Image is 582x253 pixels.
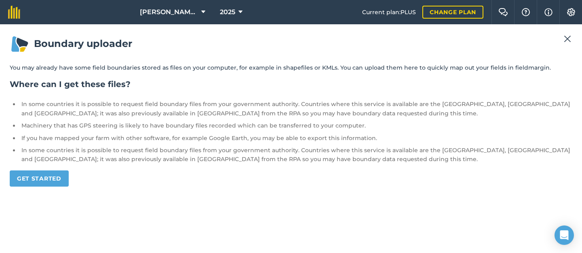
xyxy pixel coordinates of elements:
h2: Where can I get these files? [10,79,572,90]
span: [PERSON_NAME] Farm [140,7,198,17]
li: Machinery that has GPS steering is likely to have boundary files recorded which can be transferre... [19,121,572,130]
li: If you have mapped your farm with other software, for example Google Earth, you may be able to ex... [19,134,572,142]
img: svg+xml;base64,PHN2ZyB4bWxucz0iaHR0cDovL3d3dy53My5vcmcvMjAwMC9zdmciIHdpZHRoPSIyMiIgaGVpZ2h0PSIzMC... [564,34,571,44]
img: fieldmargin Logo [8,6,20,19]
p: You may already have some field boundaries stored as files on your computer, for example in shape... [10,63,572,72]
a: Change plan [422,6,483,19]
li: In some countries it is possible to request field boundary files from your government authority. ... [19,146,572,164]
h1: Boundary uploader [10,34,572,53]
img: svg+xml;base64,PHN2ZyB4bWxucz0iaHR0cDovL3d3dy53My5vcmcvMjAwMC9zdmciIHdpZHRoPSIxNyIgaGVpZ2h0PSIxNy... [544,7,552,17]
img: A question mark icon [521,8,531,16]
img: A cog icon [566,8,576,16]
span: 2025 [220,7,235,17]
li: In some countries it is possible to request field boundary files from your government authority. ... [19,100,572,118]
div: Open Intercom Messenger [555,225,574,245]
a: Get started [10,170,69,187]
span: Current plan : PLUS [362,8,416,17]
img: Two speech bubbles overlapping with the left bubble in the forefront [498,8,508,16]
